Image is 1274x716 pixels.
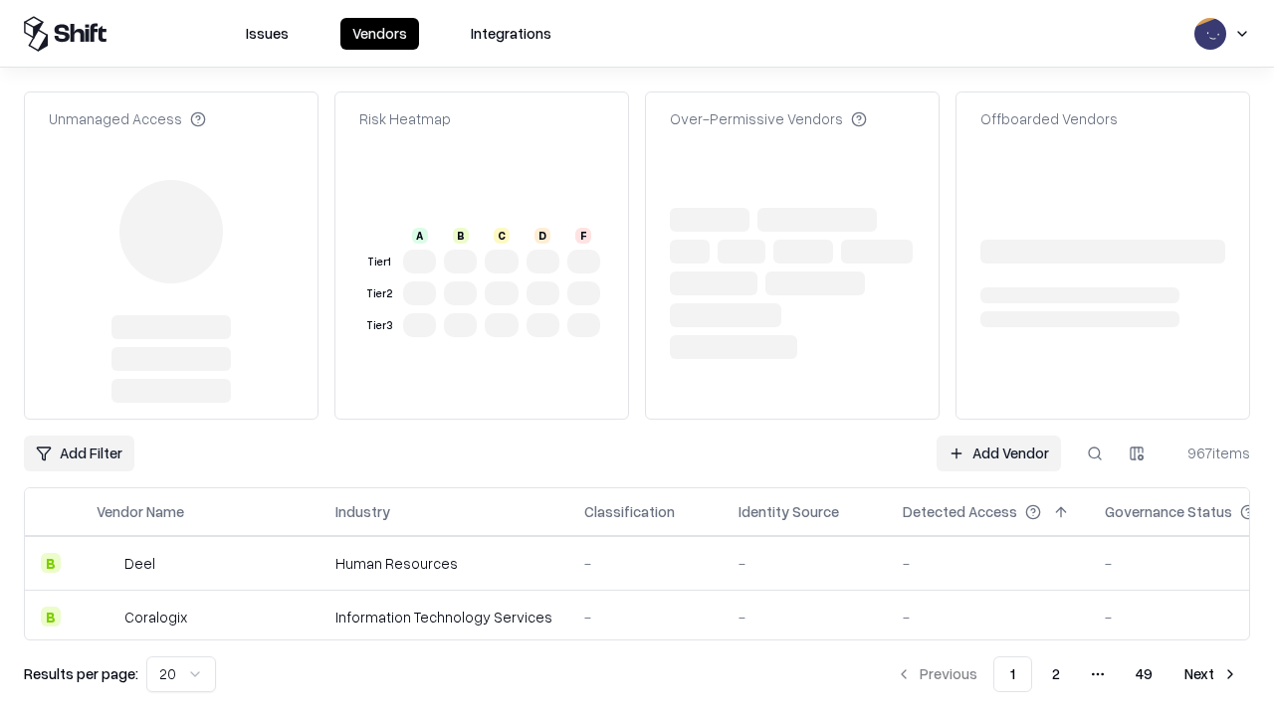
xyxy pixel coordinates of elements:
img: Coralogix [97,607,116,626]
div: B [41,607,61,626]
div: - [739,607,871,627]
div: Deel [124,553,155,574]
p: Results per page: [24,663,138,684]
div: Human Resources [335,553,552,574]
a: Add Vendor [937,436,1061,471]
div: - [584,553,707,574]
div: F [575,228,591,244]
div: Industry [335,501,390,522]
div: Tier 3 [363,317,395,334]
button: 49 [1120,656,1168,692]
div: Over-Permissive Vendors [670,108,867,129]
nav: pagination [884,656,1250,692]
div: Risk Heatmap [359,108,451,129]
div: - [739,553,871,574]
button: 1 [993,656,1032,692]
div: A [412,228,428,244]
div: Offboarded Vendors [980,108,1118,129]
div: Classification [584,501,675,522]
div: Information Technology Services [335,607,552,627]
div: Vendor Name [97,501,184,522]
div: Tier 2 [363,285,395,302]
div: Unmanaged Access [49,108,206,129]
img: Deel [97,553,116,573]
div: Tier 1 [363,254,395,270]
div: Coralogix [124,607,187,627]
div: Detected Access [903,501,1017,522]
div: - [903,553,1073,574]
button: 2 [1036,656,1076,692]
button: Integrations [459,18,563,50]
div: C [494,228,510,244]
button: Vendors [340,18,419,50]
button: Next [1172,656,1250,692]
div: B [453,228,469,244]
div: B [41,553,61,573]
button: Add Filter [24,436,134,471]
div: 967 items [1170,443,1250,463]
div: Identity Source [739,501,839,522]
div: - [903,607,1073,627]
div: Governance Status [1105,501,1232,522]
div: - [584,607,707,627]
button: Issues [234,18,301,50]
div: D [534,228,550,244]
